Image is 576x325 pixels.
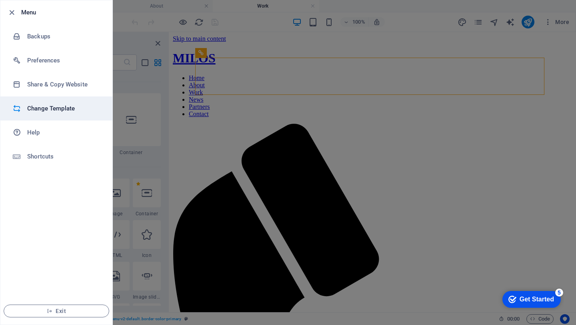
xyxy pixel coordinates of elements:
h6: Preferences [27,56,101,65]
a: Skip to main content [3,3,56,10]
div: Get Started 5 items remaining, 0% complete [6,4,65,21]
div: Get Started [24,9,58,16]
h6: Change Template [27,104,101,113]
button: Exit [4,305,109,317]
a: Help [0,120,112,144]
h6: Backups [27,32,101,41]
h6: Share & Copy Website [27,80,101,89]
h6: Shortcuts [27,152,101,161]
h6: Menu [21,8,106,17]
div: 5 [59,2,67,10]
span: Exit [10,308,102,314]
h6: Help [27,128,101,137]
